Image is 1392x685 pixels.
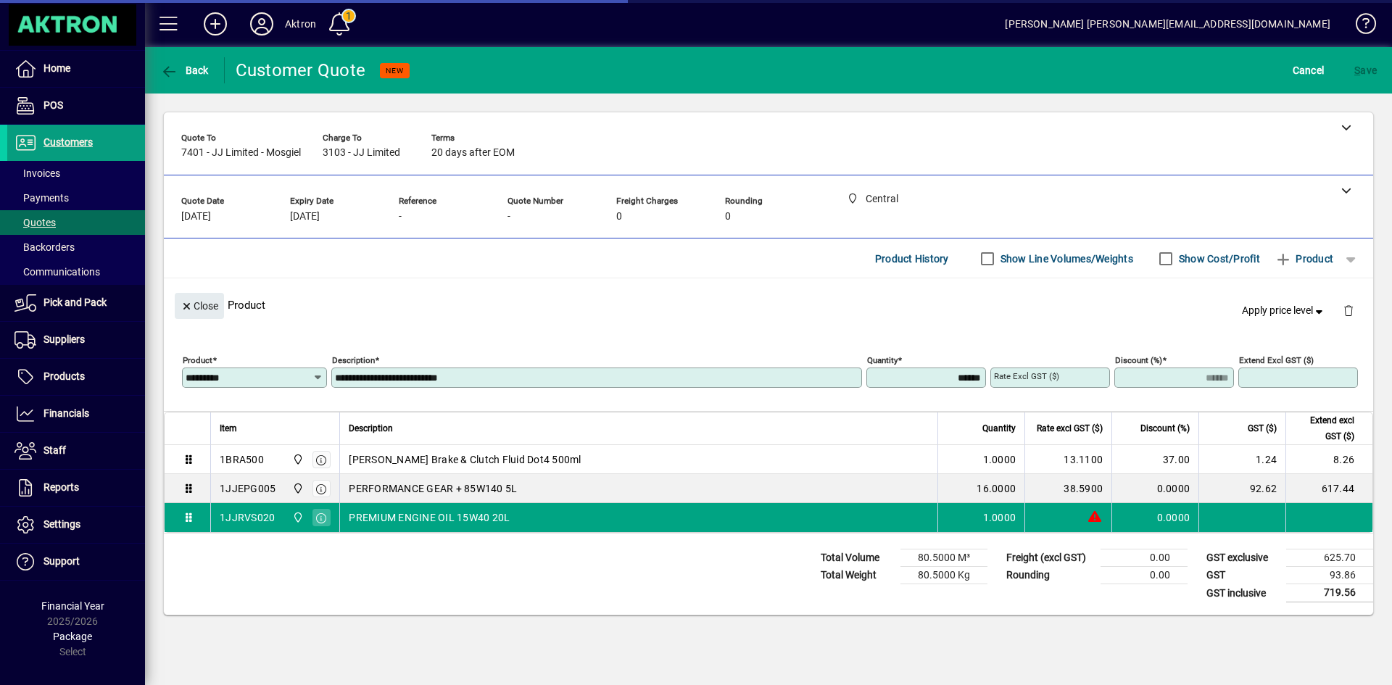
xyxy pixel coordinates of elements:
span: Payments [14,192,69,204]
span: Product [1275,247,1333,270]
span: Support [43,555,80,567]
td: Rounding [999,567,1101,584]
span: Central [289,510,305,526]
span: Rate excl GST ($) [1037,420,1103,436]
span: Discount (%) [1140,420,1190,436]
span: Apply price level [1242,303,1326,318]
span: 0 [616,211,622,223]
app-page-header-button: Close [171,299,228,312]
mat-label: Quantity [867,355,898,365]
a: Support [7,544,145,580]
span: Close [181,294,218,318]
span: - [507,211,510,223]
td: 92.62 [1198,474,1285,503]
span: [DATE] [290,211,320,223]
span: Item [220,420,237,436]
button: Product History [869,246,955,272]
span: GST ($) [1248,420,1277,436]
div: 1JJRVS020 [220,510,275,525]
a: Financials [7,396,145,432]
app-page-header-button: Delete [1331,304,1366,317]
td: 80.5000 M³ [900,549,987,567]
span: POS [43,99,63,111]
mat-label: Discount (%) [1115,355,1162,365]
mat-label: Product [183,355,212,365]
span: Back [160,65,209,76]
span: Staff [43,444,66,456]
td: Total Volume [813,549,900,567]
span: 1.0000 [983,510,1016,525]
a: Settings [7,507,145,543]
span: NEW [386,66,404,75]
label: Show Line Volumes/Weights [998,252,1133,266]
td: 80.5000 Kg [900,567,987,584]
span: Settings [43,518,80,530]
span: Invoices [14,167,60,179]
span: 7401 - JJ Limited - Mosgiel [181,147,301,159]
td: 8.26 [1285,445,1372,474]
td: 37.00 [1111,445,1198,474]
td: 617.44 [1285,474,1372,503]
span: Quantity [982,420,1016,436]
mat-label: Rate excl GST ($) [994,371,1059,381]
span: Communications [14,266,100,278]
a: Products [7,359,145,395]
button: Back [157,57,212,83]
span: Pick and Pack [43,296,107,308]
td: 0.00 [1101,567,1188,584]
button: Add [192,11,239,37]
span: S [1354,65,1360,76]
a: Communications [7,260,145,284]
div: [PERSON_NAME] [PERSON_NAME][EMAIL_ADDRESS][DOMAIN_NAME] [1005,12,1330,36]
a: Home [7,51,145,87]
span: 0 [725,211,731,223]
td: GST exclusive [1199,549,1286,567]
td: 719.56 [1286,584,1373,602]
button: Profile [239,11,285,37]
button: Apply price level [1236,298,1332,324]
span: 20 days after EOM [431,147,515,159]
button: Cancel [1289,57,1328,83]
span: Products [43,370,85,382]
span: Home [43,62,70,74]
a: Pick and Pack [7,285,145,321]
span: Product History [875,247,949,270]
span: 1.0000 [983,452,1016,467]
span: Financial Year [41,600,104,612]
span: PERFORMANCE GEAR + 85W140 5L [349,481,517,496]
td: 93.86 [1286,567,1373,584]
button: Save [1351,57,1380,83]
span: Reports [43,481,79,493]
span: Backorders [14,241,75,253]
button: Product [1267,246,1341,272]
span: [PERSON_NAME] Brake & Clutch Fluid Dot4 500ml [349,452,581,467]
span: Cancel [1293,59,1325,82]
span: PREMIUM ENGINE OIL 15W40 20L [349,510,510,525]
app-page-header-button: Back [145,57,225,83]
span: Customers [43,136,93,148]
td: 1.24 [1198,445,1285,474]
div: Product [164,278,1373,331]
a: Invoices [7,161,145,186]
span: Description [349,420,393,436]
td: 0.0000 [1111,503,1198,532]
mat-label: Extend excl GST ($) [1239,355,1314,365]
a: Suppliers [7,322,145,358]
span: Package [53,631,92,642]
a: POS [7,88,145,124]
a: Payments [7,186,145,210]
td: GST inclusive [1199,584,1286,602]
mat-label: Description [332,355,375,365]
span: Quotes [14,217,56,228]
td: Freight (excl GST) [999,549,1101,567]
td: GST [1199,567,1286,584]
a: Knowledge Base [1345,3,1374,50]
span: 16.0000 [977,481,1016,496]
span: Extend excl GST ($) [1295,412,1354,444]
td: Total Weight [813,567,900,584]
span: Central [289,481,305,497]
span: Financials [43,407,89,419]
div: 38.5900 [1034,481,1103,496]
a: Quotes [7,210,145,235]
div: Aktron [285,12,316,36]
